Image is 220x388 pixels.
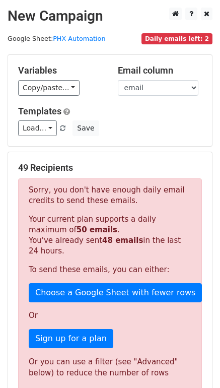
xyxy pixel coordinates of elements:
[18,106,61,116] a: Templates
[18,80,80,96] a: Copy/paste...
[29,214,191,256] p: Your current plan supports a daily maximum of . You've already sent in the last 24 hours.
[18,65,103,76] h5: Variables
[8,35,106,42] small: Google Sheet:
[29,356,191,379] div: Or you can use a filter (see "Advanced" below) to reduce the number of rows
[141,35,212,42] a: Daily emails left: 2
[118,65,202,76] h5: Email column
[29,283,202,302] a: Choose a Google Sheet with fewer rows
[8,8,212,25] h2: New Campaign
[29,310,191,321] p: Or
[102,236,143,245] strong: 48 emails
[141,33,212,44] span: Daily emails left: 2
[18,162,202,173] h5: 49 Recipients
[18,120,57,136] a: Load...
[29,329,113,348] a: Sign up for a plan
[77,225,117,234] strong: 50 emails
[170,340,220,388] iframe: Chat Widget
[29,185,191,206] p: Sorry, you don't have enough daily email credits to send these emails.
[53,35,105,42] a: PHX Automation
[29,265,191,275] p: To send these emails, you can either:
[72,120,99,136] button: Save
